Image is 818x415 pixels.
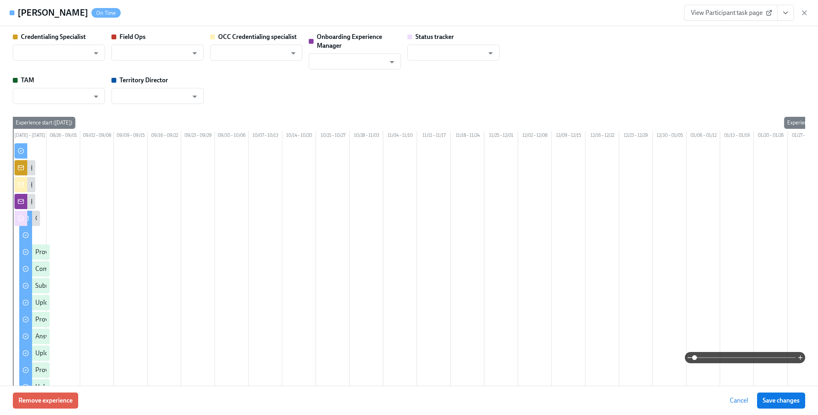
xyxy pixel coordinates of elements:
[619,131,653,142] div: 12/23 – 12/29
[148,131,181,142] div: 09/16 – 09/22
[119,76,168,84] strong: Territory Director
[114,131,148,142] div: 09/09 – 09/15
[518,131,552,142] div: 12/02 – 12/08
[188,47,201,59] button: Open
[91,10,121,16] span: On Time
[90,90,102,103] button: Open
[552,131,585,142] div: 12/09 – 12/15
[383,131,417,142] div: 11/04 – 11/10
[763,397,800,405] span: Save changes
[181,131,215,142] div: 09/23 – 09/29
[18,7,88,19] h4: [PERSON_NAME]
[21,33,86,41] strong: Credentialing Specialist
[30,163,220,172] div: {{ participant.fullName }} has been enrolled in the Dado Pre-boarding
[684,5,778,21] a: View Participant task page
[777,5,794,21] button: View task page
[691,9,771,17] span: View Participant task page
[417,131,451,142] div: 11/11 – 11/17
[35,315,183,324] div: Provide a copy of your residency completion certificate
[287,47,300,59] button: Open
[451,131,484,142] div: 11/18 – 11/24
[720,131,754,142] div: 01/13 – 01/19
[30,197,220,206] div: {{ participant.fullName }} has been enrolled in the Dado Pre-boarding
[754,131,788,142] div: 01/20 – 01/26
[13,393,78,409] button: Remove experience
[119,33,146,41] strong: Field Ops
[317,33,382,49] strong: Onboarding Experience Manager
[215,131,249,142] div: 09/30 – 10/06
[188,90,201,103] button: Open
[35,264,226,273] div: Complete the malpractice insurance information and application form
[316,131,350,142] div: 10/21 – 10/27
[35,332,161,341] div: Answer the credentialing disclosure questions
[484,131,518,142] div: 11/25 – 12/01
[35,281,137,290] div: Submit your resume for credentialing
[35,248,180,256] div: Provide key information for the credentialing process
[12,117,75,129] div: Experience start ([DATE])
[730,397,748,405] span: Cancel
[35,382,196,391] div: Upload your federal Controlled Substance Certificate (DEA)
[18,397,73,405] span: Remove experience
[653,131,686,142] div: 12/30 – 01/05
[585,131,619,142] div: 12/16 – 12/22
[35,214,146,223] div: Getting started at [GEOGRAPHIC_DATA]
[757,393,805,409] button: Save changes
[386,56,398,68] button: Open
[35,349,113,358] div: Upload your dental licensure
[30,180,240,189] div: {{ participant.fullName }} has been enrolled in the state credentialing process
[35,298,155,307] div: Upload a PDF of your dental school diploma
[686,131,720,142] div: 01/06 – 01/12
[47,131,80,142] div: 08/26 – 09/01
[90,47,102,59] button: Open
[21,76,34,84] strong: TAM
[80,131,114,142] div: 09/02 – 09/08
[249,131,282,142] div: 10/07 – 10/13
[35,366,187,374] div: Provide your National Provider Identifier Number (NPI)
[724,393,754,409] button: Cancel
[218,33,297,41] strong: OCC Credentialing specialist
[484,47,497,59] button: Open
[282,131,316,142] div: 10/14 – 10/20
[415,33,454,41] strong: Status tracker
[13,131,47,142] div: [DATE] – [DATE]
[350,131,383,142] div: 10/28 – 11/03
